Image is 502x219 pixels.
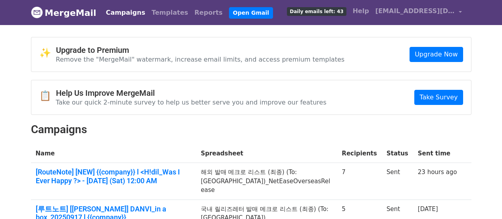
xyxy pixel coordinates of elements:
[418,169,457,176] a: 23 hours ago
[31,123,471,136] h2: Campaigns
[418,205,438,213] a: [DATE]
[382,144,413,163] th: Status
[31,144,196,163] th: Name
[337,144,382,163] th: Recipients
[287,7,346,16] span: Daily emails left: 43
[382,163,413,200] td: Sent
[350,3,372,19] a: Help
[103,5,148,21] a: Campaigns
[36,168,191,185] a: [RouteNote] [NEW] {{company}} l <H!dil_Was I Ever Happy ?> - [DATE] (Sat) 12:00 AM
[284,3,349,19] a: Daily emails left: 43
[39,90,56,102] span: 📋
[229,7,273,19] a: Open Gmail
[148,5,191,21] a: Templates
[39,47,56,59] span: ✨
[56,55,345,64] p: Remove the "MergeMail" watermark, increase email limits, and access premium templates
[56,88,327,98] h4: Help Us Improve MergeMail
[31,6,43,18] img: MergeMail logo
[375,6,455,16] span: [EMAIL_ADDRESS][DOMAIN_NAME]
[56,45,345,55] h4: Upgrade to Premium
[414,90,463,105] a: Take Survey
[410,47,463,62] a: Upgrade Now
[56,98,327,107] p: Take our quick 2-minute survey to help us better serve you and improve our features
[413,144,462,163] th: Sent time
[191,5,226,21] a: Reports
[196,144,337,163] th: Spreadsheet
[372,3,465,22] a: [EMAIL_ADDRESS][DOMAIN_NAME]
[31,4,96,21] a: MergeMail
[337,163,382,200] td: 7
[196,163,337,200] td: 해외 발매 메크로 리스트 (최종) (To: [GEOGRAPHIC_DATA])_NetEaseOverseasRelease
